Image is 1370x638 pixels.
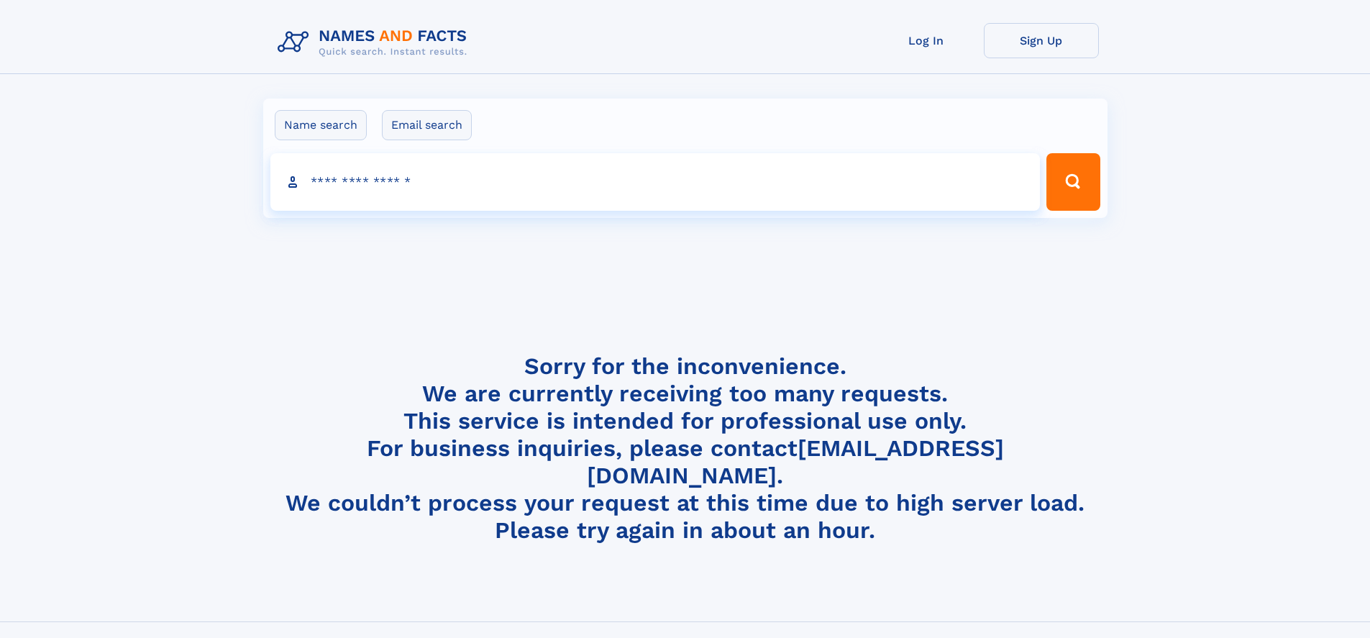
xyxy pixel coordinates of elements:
[587,434,1004,489] a: [EMAIL_ADDRESS][DOMAIN_NAME]
[382,110,472,140] label: Email search
[275,110,367,140] label: Name search
[270,153,1041,211] input: search input
[272,352,1099,544] h4: Sorry for the inconvenience. We are currently receiving too many requests. This service is intend...
[272,23,479,62] img: Logo Names and Facts
[984,23,1099,58] a: Sign Up
[869,23,984,58] a: Log In
[1046,153,1100,211] button: Search Button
